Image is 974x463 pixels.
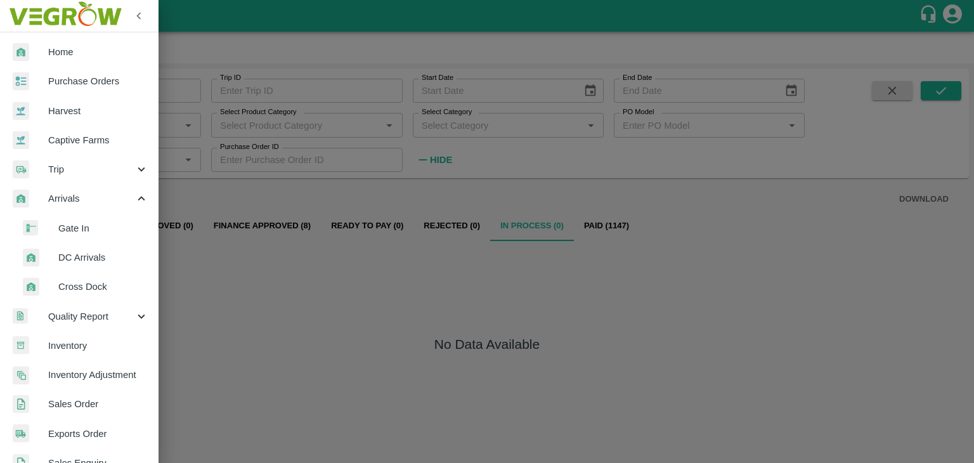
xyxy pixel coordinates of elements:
[48,104,148,118] span: Harvest
[13,424,29,443] img: shipments
[13,308,28,324] img: qualityReport
[48,339,148,353] span: Inventory
[48,74,148,88] span: Purchase Orders
[58,251,148,264] span: DC Arrivals
[48,192,134,205] span: Arrivals
[48,310,134,323] span: Quality Report
[23,278,39,296] img: whArrival
[13,366,29,384] img: inventory
[48,397,148,411] span: Sales Order
[13,160,29,179] img: delivery
[48,133,148,147] span: Captive Farms
[48,45,148,59] span: Home
[48,427,148,441] span: Exports Order
[23,249,39,267] img: whArrival
[13,101,29,121] img: harvest
[13,43,29,62] img: whArrival
[10,243,159,272] a: whArrivalDC Arrivals
[13,72,29,91] img: reciept
[58,280,148,294] span: Cross Dock
[58,221,148,235] span: Gate In
[13,131,29,150] img: harvest
[13,395,29,414] img: sales
[23,220,38,236] img: gatein
[13,190,29,208] img: whArrival
[48,368,148,382] span: Inventory Adjustment
[10,272,159,301] a: whArrivalCross Dock
[48,162,134,176] span: Trip
[10,214,159,243] a: gateinGate In
[13,336,29,355] img: whInventory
